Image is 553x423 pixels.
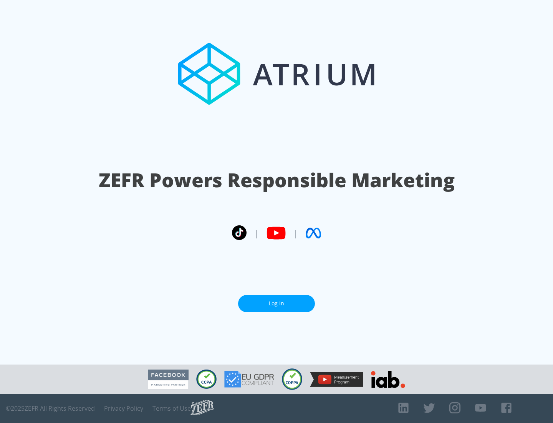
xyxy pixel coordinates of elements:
img: Facebook Marketing Partner [148,370,189,389]
a: Terms of Use [152,405,191,412]
a: Privacy Policy [104,405,143,412]
img: COPPA Compliant [282,368,302,390]
a: Log In [238,295,315,312]
img: YouTube Measurement Program [310,372,363,387]
img: CCPA Compliant [196,370,217,389]
img: GDPR Compliant [224,371,274,388]
h1: ZEFR Powers Responsible Marketing [99,167,455,193]
span: | [293,227,298,239]
img: IAB [371,371,405,388]
span: | [254,227,259,239]
span: © 2025 ZEFR All Rights Reserved [6,405,95,412]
